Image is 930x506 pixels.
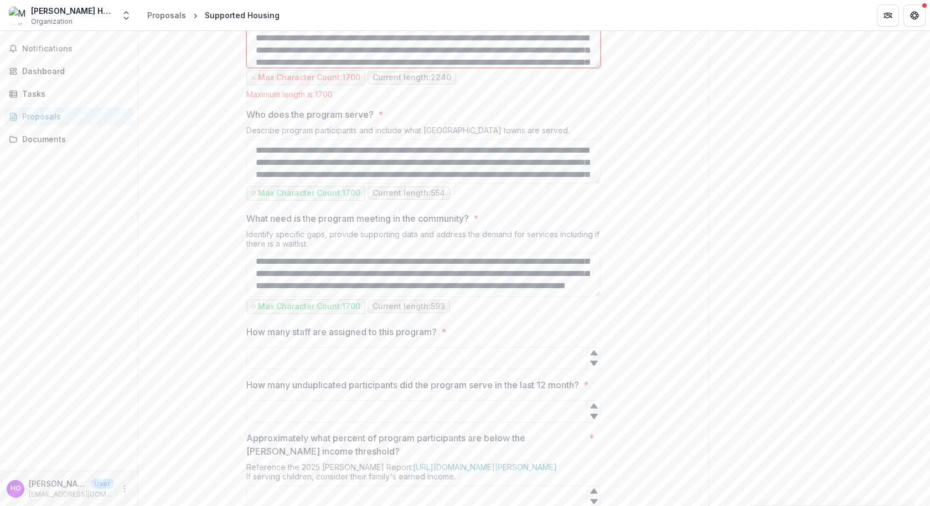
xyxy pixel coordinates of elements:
button: More [118,482,131,495]
div: Maximum length is 1700 [246,90,601,99]
div: Documents [22,133,125,145]
div: Proposals [22,111,125,122]
p: Current length: 2240 [373,73,451,82]
a: Tasks [4,85,133,103]
div: Dashboard [22,65,125,77]
p: Max Character Count: 1700 [258,189,360,198]
a: Proposals [143,7,190,23]
p: Max Character Count: 1700 [258,73,360,82]
p: How many staff are assigned to this program? [246,325,437,338]
p: Current length: 554 [373,189,445,198]
p: What need is the program meeting in the community? [246,212,469,225]
button: Notifications [4,40,133,58]
p: User [91,479,113,489]
div: Tasks [22,88,125,100]
div: Heather O'Connor [11,485,21,492]
p: Who does the program serve? [246,108,374,121]
div: Supported Housing [205,9,280,21]
button: Get Help [903,4,926,27]
div: Describe program participants and include what [GEOGRAPHIC_DATA] towns are served. [246,126,601,139]
a: [URL][DOMAIN_NAME][PERSON_NAME] [413,462,557,472]
div: Identify specific gaps, provide supporting data and address the demand for services including if ... [246,229,601,253]
div: [PERSON_NAME] House, Inc. [31,5,114,17]
nav: breadcrumb [143,7,284,23]
span: Notifications [22,44,129,54]
div: Proposals [147,9,186,21]
a: Dashboard [4,62,133,80]
img: Martin House, Inc. [9,7,27,24]
button: Open entity switcher [118,4,134,27]
p: [PERSON_NAME] [29,478,86,489]
p: Max Character Count: 1700 [258,302,360,311]
p: Current length: 593 [373,302,445,311]
button: Partners [877,4,899,27]
div: Reference the 2025 [PERSON_NAME] Report: If serving children, consider their family's earned income. [246,462,601,486]
p: How many unduplicated participants did the program serve in the last 12 month? [246,378,579,392]
a: Documents [4,130,133,148]
p: [EMAIL_ADDRESS][DOMAIN_NAME] [29,489,113,499]
p: Approximately what percent of program participants are below the [PERSON_NAME] income threshold? [246,431,585,458]
span: Organization [31,17,73,27]
a: Proposals [4,107,133,126]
